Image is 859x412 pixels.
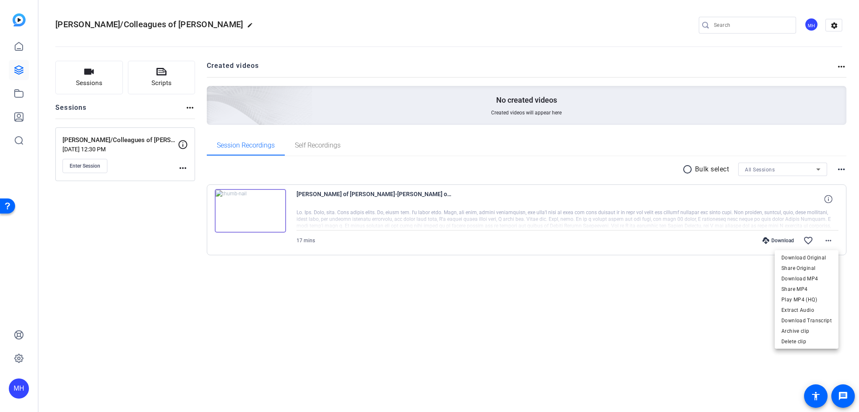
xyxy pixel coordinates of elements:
span: Download Transcript [781,316,832,326]
span: Share MP4 [781,284,832,294]
span: Share Original [781,263,832,273]
span: Download MP4 [781,274,832,284]
span: Delete clip [781,337,832,347]
span: Play MP4 (HQ) [781,295,832,305]
span: Download Original [781,253,832,263]
span: Archive clip [781,326,832,336]
span: Extract Audio [781,305,832,315]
